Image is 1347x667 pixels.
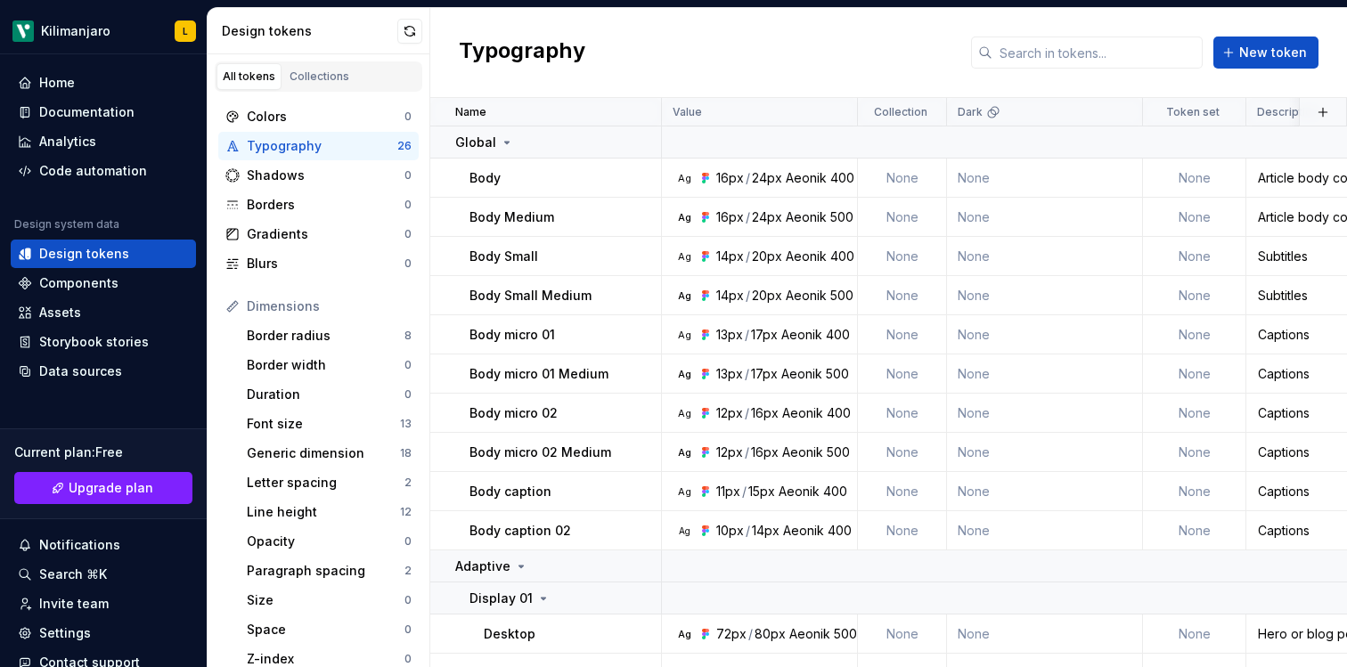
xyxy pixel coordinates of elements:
a: Settings [11,619,196,647]
td: None [1143,433,1246,472]
div: Colors [247,108,404,126]
div: 0 [404,534,412,549]
div: 13 [400,417,412,431]
div: Ag [677,524,691,538]
div: Aeonik [781,365,822,383]
td: None [858,433,947,472]
td: None [1143,159,1246,198]
a: Borders0 [218,191,419,219]
div: Design system data [14,217,119,232]
td: None [1143,315,1246,354]
div: Paragraph spacing [247,562,404,580]
div: Ag [677,445,691,460]
div: Aeonik [786,208,827,226]
a: Colors0 [218,102,419,131]
div: Aeonik [789,625,830,643]
a: Storybook stories [11,328,196,356]
div: 2 [404,564,412,578]
h2: Typography [459,37,585,69]
span: New token [1239,44,1307,61]
div: 0 [404,622,412,637]
div: Size [247,591,404,609]
td: None [947,614,1143,654]
td: None [947,159,1143,198]
div: Notifications [39,536,120,554]
div: Generic dimension [247,444,400,462]
div: Ag [677,171,691,185]
a: Letter spacing2 [240,468,419,497]
div: Blurs [247,255,404,272]
a: Assets [11,298,196,327]
div: / [748,625,753,643]
p: Dark [958,105,983,119]
p: Desktop [484,625,535,643]
td: None [947,315,1143,354]
div: Dimensions [247,297,412,315]
div: Letter spacing [247,474,404,492]
p: Token set [1166,105,1220,119]
td: None [947,276,1143,315]
div: Search ⌘K [39,565,107,583]
p: Adaptive [455,557,510,575]
div: Design tokens [222,22,397,40]
div: Current plan : Free [14,443,192,461]
div: 0 [404,358,412,372]
div: Home [39,74,75,92]
td: None [858,472,947,511]
a: Analytics [11,127,196,156]
div: 16px [751,443,779,461]
div: 12 [400,505,412,519]
td: None [858,394,947,433]
div: 8 [404,329,412,343]
p: Body [469,169,501,187]
a: Shadows0 [218,161,419,190]
div: 400 [830,169,854,187]
div: 400 [826,326,850,344]
div: Space [247,621,404,639]
div: Design tokens [39,245,129,263]
a: Invite team [11,590,196,618]
td: None [858,237,947,276]
td: None [1143,614,1246,654]
div: 0 [404,652,412,666]
td: None [858,276,947,315]
a: Generic dimension18 [240,439,419,468]
p: Body Small [469,248,538,265]
div: 13px [716,326,743,344]
input: Search in tokens... [992,37,1203,69]
span: Upgrade plan [69,479,153,497]
div: 12px [716,404,743,422]
td: None [1143,354,1246,394]
div: / [745,404,749,422]
div: 26 [397,139,412,153]
p: Display 01 [469,590,533,607]
div: Opacity [247,533,404,550]
button: KilimanjaroL [4,12,203,50]
div: 72px [716,625,747,643]
div: Ag [677,249,691,264]
div: Aeonik [779,483,820,500]
div: / [746,208,750,226]
td: None [1143,198,1246,237]
div: 500 [834,625,857,643]
div: 14px [752,522,780,540]
p: Name [455,105,486,119]
div: 0 [404,198,412,212]
div: 24px [752,169,782,187]
p: Body Small Medium [469,287,592,305]
div: Settings [39,624,91,642]
div: Ag [677,484,691,499]
p: Body caption [469,483,551,500]
div: 80px [755,625,786,643]
div: All tokens [223,69,275,84]
div: 17px [751,326,778,344]
a: Documentation [11,98,196,126]
div: / [746,169,750,187]
div: 16px [716,208,744,226]
div: / [745,365,749,383]
a: Gradients0 [218,220,419,248]
div: / [746,248,750,265]
div: 400 [827,404,851,422]
button: New token [1213,37,1318,69]
div: / [742,483,747,500]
